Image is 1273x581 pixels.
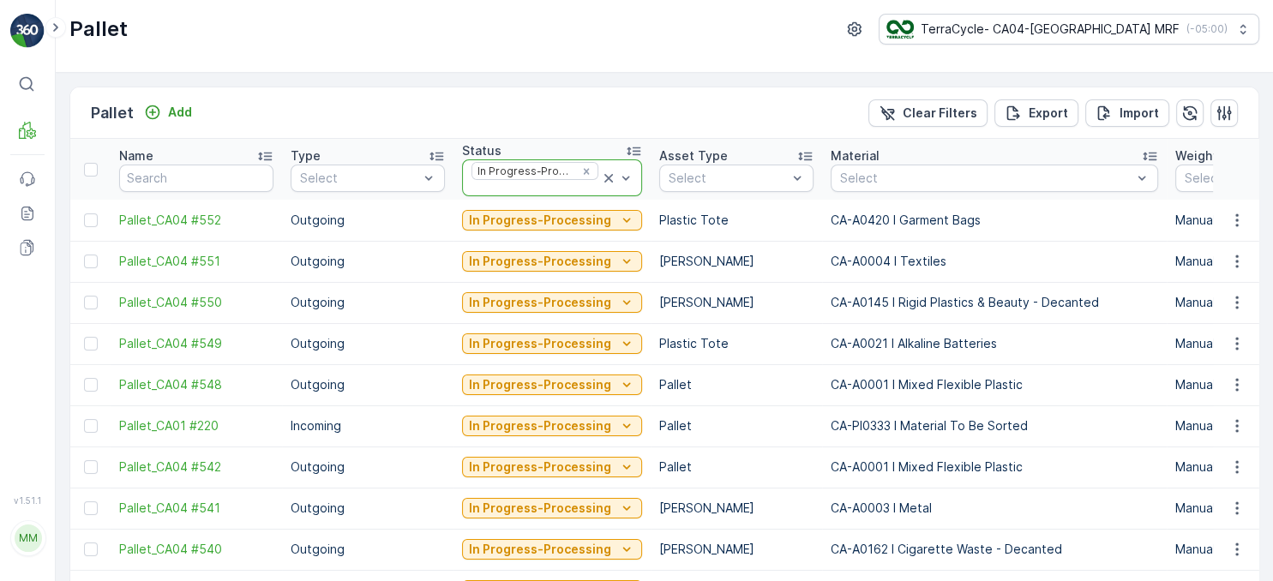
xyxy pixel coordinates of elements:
[119,417,273,434] a: Pallet_CA01 #220
[831,541,1158,558] p: CA-A0162 I Cigarette Waste - Decanted
[119,500,273,517] a: Pallet_CA04 #541
[840,170,1132,187] p: Select
[472,163,576,179] div: In Progress-Processing
[84,213,98,227] div: Toggle Row Selected
[462,142,501,159] p: Status
[469,335,611,352] p: In Progress-Processing
[659,212,814,229] p: Plastic Tote
[462,416,642,436] button: In Progress-Processing
[462,498,642,518] button: In Progress-Processing
[291,500,445,517] p: Outgoing
[994,99,1078,127] button: Export
[659,253,814,270] p: [PERSON_NAME]
[831,212,1158,229] p: CA-A0420 I Garment Bags
[659,500,814,517] p: [PERSON_NAME]
[119,335,273,352] a: Pallet_CA04 #549
[868,99,988,127] button: Clear Filters
[903,105,977,122] p: Clear Filters
[831,294,1158,311] p: CA-A0145 I Rigid Plastics & Beauty - Decanted
[119,294,273,311] a: Pallet_CA04 #550
[462,539,642,560] button: In Progress-Processing
[291,376,445,393] p: Outgoing
[84,419,98,433] div: Toggle Row Selected
[659,541,814,558] p: [PERSON_NAME]
[291,147,321,165] p: Type
[1120,105,1159,122] p: Import
[831,253,1158,270] p: CA-A0004 I Textiles
[831,376,1158,393] p: CA-A0001 I Mixed Flexible Plastic
[462,374,642,395] button: In Progress-Processing
[84,378,98,392] div: Toggle Row Selected
[462,333,642,354] button: In Progress-Processing
[659,335,814,352] p: Plastic Tote
[10,495,45,506] span: v 1.51.1
[84,255,98,268] div: Toggle Row Selected
[462,457,642,477] button: In Progress-Processing
[291,541,445,558] p: Outgoing
[469,212,611,229] p: In Progress-Processing
[921,21,1180,38] p: TerraCycle- CA04-[GEOGRAPHIC_DATA] MRF
[69,15,128,43] p: Pallet
[831,147,880,165] p: Material
[462,251,642,272] button: In Progress-Processing
[469,541,611,558] p: In Progress-Processing
[886,20,914,39] img: TC_8rdWMmT_gp9TRR3.png
[879,14,1259,45] button: TerraCycle- CA04-[GEOGRAPHIC_DATA] MRF(-05:00)
[469,458,611,476] p: In Progress-Processing
[469,253,611,270] p: In Progress-Processing
[119,212,273,229] a: Pallet_CA04 #552
[831,500,1158,517] p: CA-A0003 I Metal
[300,170,418,187] p: Select
[831,417,1158,434] p: CA-PI0333 I Material To Be Sorted
[119,376,273,393] a: Pallet_CA04 #548
[291,417,445,434] p: Incoming
[84,501,98,515] div: Toggle Row Selected
[91,101,134,125] p: Pallet
[119,147,153,165] p: Name
[669,170,787,187] p: Select
[462,210,642,231] button: In Progress-Processing
[119,165,273,192] input: Search
[659,458,814,476] p: Pallet
[291,335,445,352] p: Outgoing
[291,212,445,229] p: Outgoing
[84,296,98,309] div: Toggle Row Selected
[1029,105,1068,122] p: Export
[469,500,611,517] p: In Progress-Processing
[659,376,814,393] p: Pallet
[119,541,273,558] a: Pallet_CA04 #540
[168,104,192,121] p: Add
[15,524,42,552] div: MM
[831,335,1158,352] p: CA-A0021 I Alkaline Batteries
[659,147,728,165] p: Asset Type
[1175,147,1263,165] p: Weight Source
[291,253,445,270] p: Outgoing
[291,458,445,476] p: Outgoing
[137,102,199,123] button: Add
[659,294,814,311] p: [PERSON_NAME]
[10,14,45,48] img: logo
[119,253,273,270] a: Pallet_CA04 #551
[119,458,273,476] a: Pallet_CA04 #542
[659,417,814,434] p: Pallet
[469,376,611,393] p: In Progress-Processing
[84,337,98,350] div: Toggle Row Selected
[84,542,98,556] div: Toggle Row Selected
[10,509,45,567] button: MM
[469,417,611,434] p: In Progress-Processing
[831,458,1158,476] p: CA-A0001 I Mixed Flexible Plastic
[462,292,642,313] button: In Progress-Processing
[469,294,611,311] p: In Progress-Processing
[577,165,596,178] div: Remove In Progress-Processing
[84,460,98,474] div: Toggle Row Selected
[1186,22,1228,36] p: ( -05:00 )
